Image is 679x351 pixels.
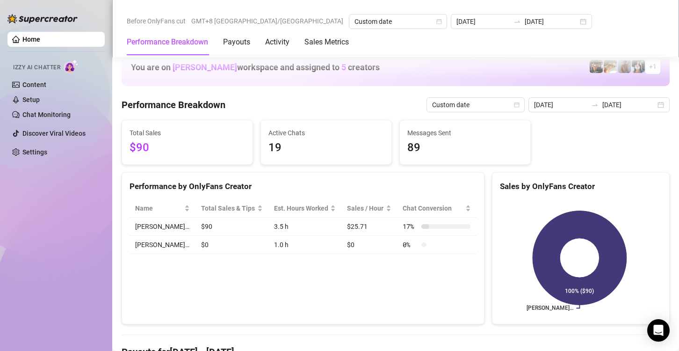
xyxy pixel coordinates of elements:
span: 0 % [403,240,418,250]
img: Katy [632,60,645,73]
span: Total Sales & Tips [201,203,255,213]
td: 3.5 h [268,218,342,236]
div: Activity [265,37,289,48]
td: [PERSON_NAME]… [130,218,195,236]
td: $25.71 [341,218,397,236]
div: Sales Metrics [304,37,349,48]
span: 89 [407,139,523,157]
span: 19 [268,139,384,157]
span: 5 [341,62,346,72]
img: AI Chatter [64,59,79,73]
span: Messages Sent [407,128,523,138]
td: [PERSON_NAME]… [130,236,195,254]
span: + 1 [649,61,657,72]
h4: Performance Breakdown [122,98,225,111]
a: Home [22,36,40,43]
input: End date [602,100,656,110]
th: Name [130,199,195,218]
span: Chat Conversion [403,203,463,213]
input: End date [525,16,578,27]
td: $0 [341,236,397,254]
span: calendar [436,19,442,24]
span: Sales / Hour [347,203,384,213]
span: swap-right [513,18,521,25]
th: Total Sales & Tips [195,199,268,218]
input: Start date [456,16,510,27]
div: Est. Hours Worked [274,203,329,213]
a: Settings [22,148,47,156]
h1: You are on workspace and assigned to creators [131,62,380,73]
span: swap-right [591,101,599,109]
div: Performance by OnlyFans Creator [130,180,477,193]
th: Chat Conversion [397,199,477,218]
span: GMT+8 [GEOGRAPHIC_DATA]/[GEOGRAPHIC_DATA] [191,14,343,28]
th: Sales / Hour [341,199,397,218]
span: to [513,18,521,25]
span: Before OnlyFans cut [127,14,186,28]
td: $0 [195,236,268,254]
span: Total Sales [130,128,245,138]
span: 17 % [403,221,418,232]
td: 1.0 h [268,236,342,254]
span: Izzy AI Chatter [13,63,60,72]
img: Zac [604,60,617,73]
img: Nathan [590,60,603,73]
div: Open Intercom Messenger [647,319,670,342]
div: Sales by OnlyFans Creator [500,180,662,193]
span: $90 [130,139,245,157]
span: Name [135,203,182,213]
span: Custom date [354,15,441,29]
text: [PERSON_NAME]… [527,305,573,312]
td: $90 [195,218,268,236]
span: [PERSON_NAME] [173,62,237,72]
img: Joey [618,60,631,73]
div: Performance Breakdown [127,37,208,48]
img: logo-BBDzfeDw.svg [7,14,78,23]
span: calendar [514,102,520,108]
span: to [591,101,599,109]
a: Discover Viral Videos [22,130,86,137]
span: Custom date [432,98,519,112]
a: Setup [22,96,40,103]
a: Chat Monitoring [22,111,71,118]
input: Start date [534,100,587,110]
a: Content [22,81,46,88]
span: Active Chats [268,128,384,138]
div: Payouts [223,37,250,48]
